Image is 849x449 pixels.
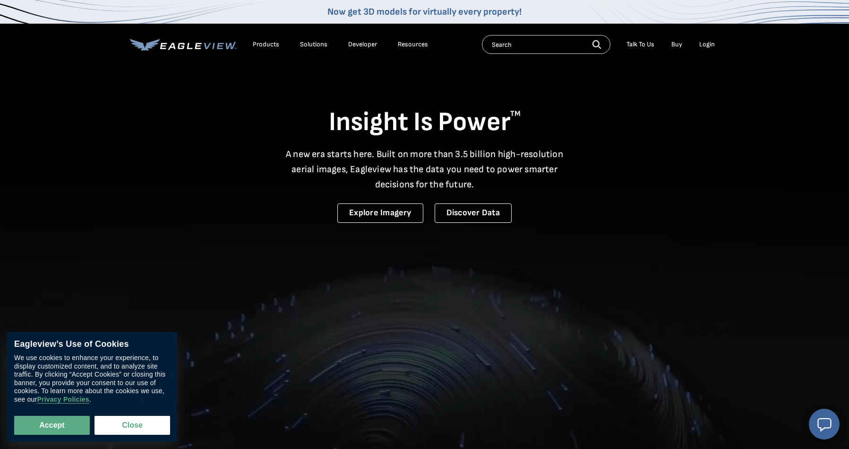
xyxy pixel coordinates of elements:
button: Close [94,416,170,435]
div: Eagleview’s Use of Cookies [14,339,170,350]
div: Resources [398,40,428,49]
input: Search [482,35,610,54]
a: Developer [348,40,377,49]
div: Login [699,40,715,49]
a: Explore Imagery [337,203,423,223]
div: Talk To Us [626,40,654,49]
div: Products [253,40,279,49]
div: We use cookies to enhance your experience, to display customized content, and to analyze site tra... [14,354,170,404]
p: A new era starts here. Built on more than 3.5 billion high-resolution aerial images, Eagleview ha... [280,147,569,192]
a: Privacy Policies [37,396,89,404]
a: Now get 3D models for virtually every property! [327,6,522,18]
a: Buy [671,40,682,49]
sup: TM [510,109,521,118]
a: Discover Data [435,203,512,223]
div: Solutions [300,40,327,49]
h1: Insight Is Power [130,106,720,139]
button: Open chat window [809,409,840,440]
button: Accept [14,416,90,435]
